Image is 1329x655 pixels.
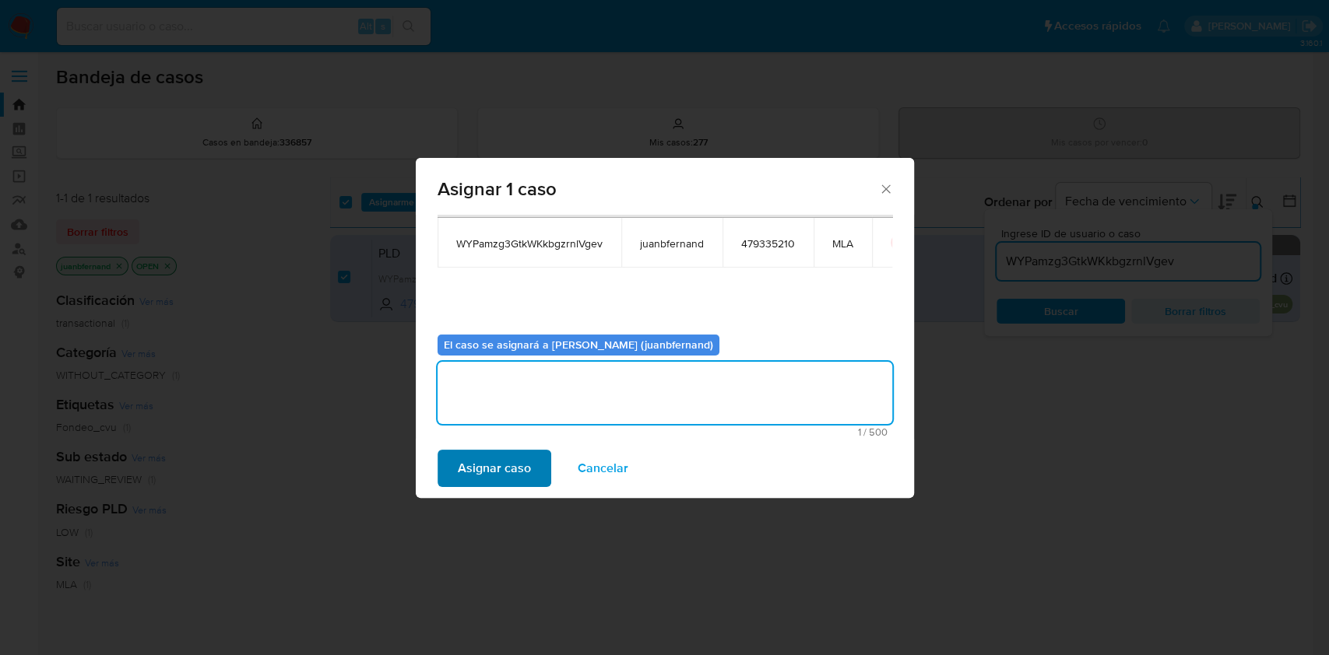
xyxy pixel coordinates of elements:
button: Asignar caso [438,450,551,487]
span: MLA [832,236,853,250]
span: Asignar caso [458,451,531,485]
span: juanbfernand [640,236,704,250]
span: Máximo 500 caracteres [442,427,888,437]
button: icon-button [891,233,909,252]
span: Cancelar [578,451,628,485]
button: Cerrar ventana [878,181,892,195]
button: Cancelar [557,450,649,487]
span: 479335210 [741,236,795,250]
div: assign-modal [416,158,914,498]
span: Asignar 1 caso [438,180,879,198]
span: WYPamzg3GtkWKkbgzrnlVgev [456,236,603,250]
b: El caso se asignará a [PERSON_NAME] (juanbfernand) [444,337,713,352]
